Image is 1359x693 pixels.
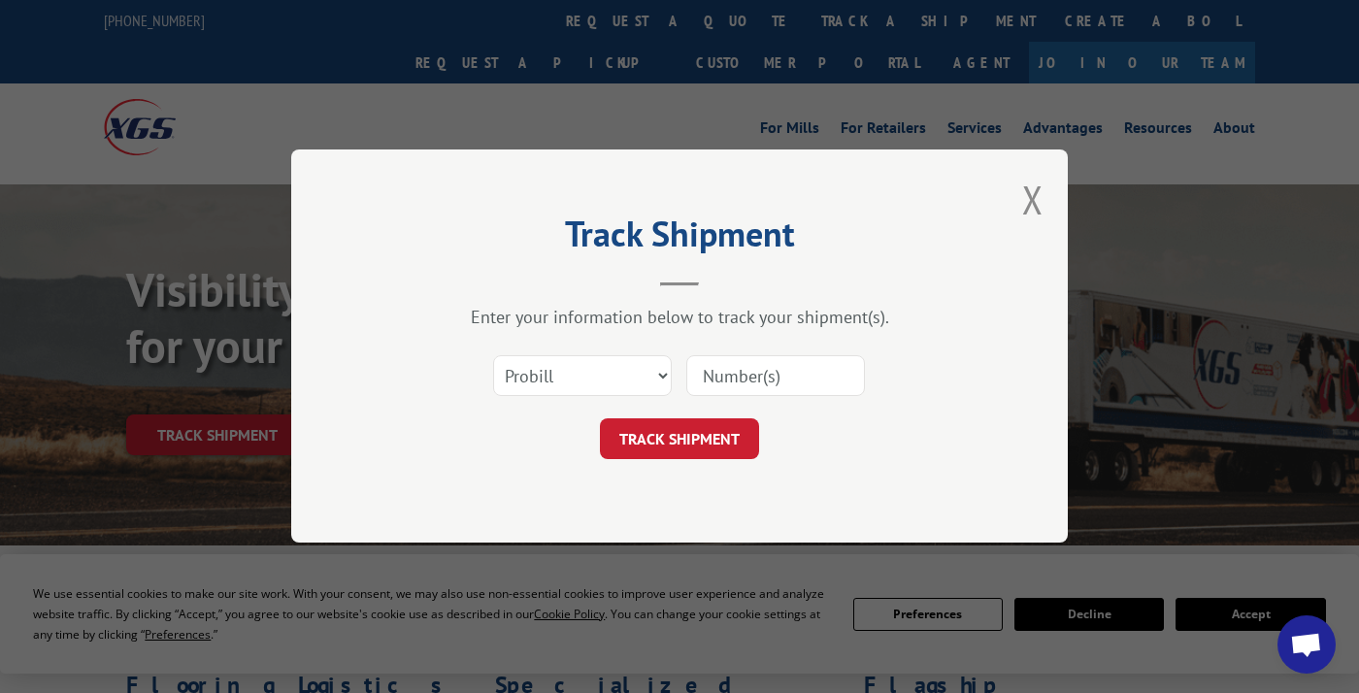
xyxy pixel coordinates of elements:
[600,419,759,460] button: TRACK SHIPMENT
[388,307,971,329] div: Enter your information below to track your shipment(s).
[686,356,865,397] input: Number(s)
[1022,174,1044,225] button: Close modal
[388,220,971,257] h2: Track Shipment
[1277,615,1336,674] div: Open chat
